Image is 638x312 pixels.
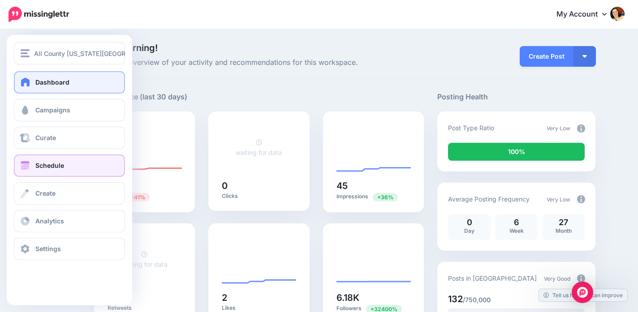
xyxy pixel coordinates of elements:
span: 132 [448,294,463,304]
img: menu.png [21,49,30,57]
span: Dashboard [35,78,69,86]
div: 100% of your posts in the last 30 days were manually created (i.e. were not from Drip Campaigns o... [448,143,585,161]
span: Schedule [35,162,64,169]
img: info-circle-grey.png [577,124,585,132]
span: Very Good [544,275,570,282]
span: Previous period: 39 [127,193,150,201]
a: Analytics [14,210,125,232]
a: Dashboard [14,71,125,94]
p: Posts [108,192,182,201]
p: Impressions [336,192,411,201]
img: info-circle-grey.png [577,195,585,203]
p: Likes [222,304,296,312]
p: 0 [453,218,486,227]
h5: 45 [336,181,411,190]
span: Day [464,227,474,234]
h5: 0 [108,293,182,302]
a: waiting for data [121,250,168,268]
h5: 23 [108,181,182,190]
span: /750,000 [463,296,491,303]
a: Curate [14,127,125,149]
img: Missinglettr [9,7,69,22]
h5: Performance (last 30 days) [94,91,187,103]
p: Clicks [222,192,296,200]
a: Create Post [520,46,573,67]
span: Month [556,227,572,234]
p: 27 [547,218,580,227]
h5: 6.18K [336,293,411,302]
h5: Posting Health [437,91,595,103]
div: Open Intercom Messenger [572,282,593,303]
span: Curate [35,134,56,141]
h5: 2 [222,293,296,302]
span: Previous period: 33 [373,193,398,201]
span: Campaigns [35,106,70,114]
a: Tell us how we can improve [539,289,627,301]
span: Create [35,189,56,197]
a: Create [14,182,125,205]
a: Settings [14,238,125,260]
p: Posts in [GEOGRAPHIC_DATA] [448,273,537,283]
p: Retweets [108,304,182,312]
span: Here's an overview of your activity and recommendations for this workspace. [94,57,424,68]
span: Very Low [547,125,570,132]
span: Very Low [547,196,570,203]
img: arrow-down-white.png [582,55,587,58]
img: info-circle-grey.png [577,274,585,282]
a: waiting for data [236,138,282,156]
span: Week [509,227,524,234]
h5: 0 [222,181,296,190]
span: Analytics [35,217,64,225]
p: Post Type Ratio [448,123,494,133]
a: My Account [547,4,625,26]
button: All County [US_STATE][GEOGRAPHIC_DATA]. CRMC [14,42,125,64]
a: Campaigns [14,99,125,121]
p: Average Posting Frequency [448,194,530,204]
span: All County [US_STATE][GEOGRAPHIC_DATA]. CRMC [34,48,188,59]
a: Schedule [14,154,125,177]
p: 6 [500,218,533,227]
span: Settings [35,245,61,252]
